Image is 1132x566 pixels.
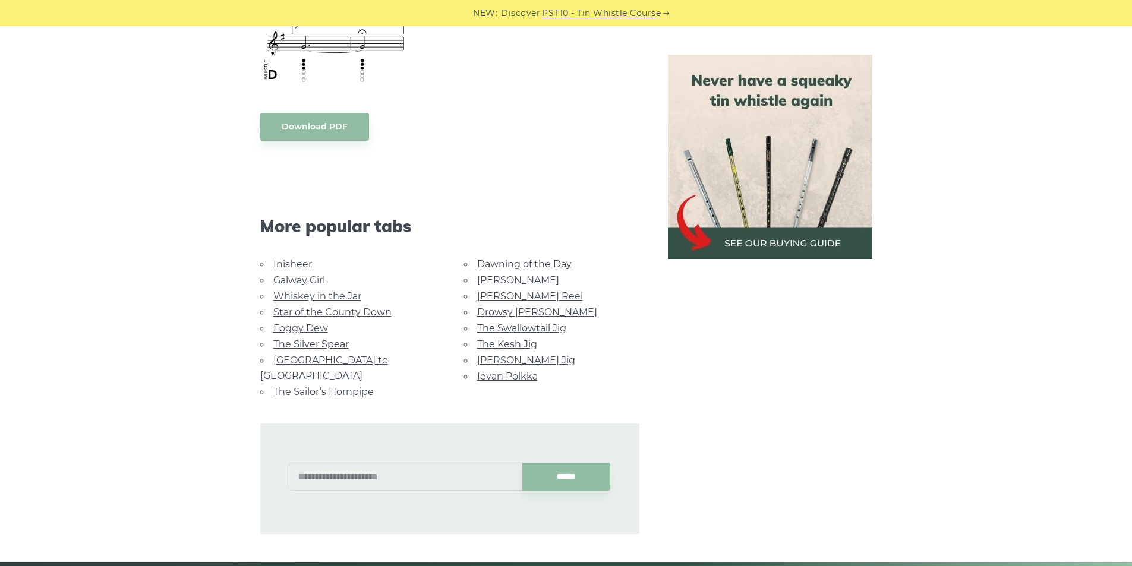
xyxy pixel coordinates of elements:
a: Drowsy [PERSON_NAME] [477,306,597,318]
a: Download PDF [260,113,369,141]
a: The Silver Spear [273,339,349,350]
a: Whiskey in the Jar [273,290,361,302]
a: [PERSON_NAME] Jig [477,355,575,366]
a: Inisheer [273,258,312,270]
a: Galway Girl [273,274,325,286]
a: Star of the County Down [273,306,392,318]
span: Discover [501,7,540,20]
span: More popular tabs [260,216,639,236]
a: Foggy Dew [273,322,328,334]
a: Dawning of the Day [477,258,572,270]
a: The Swallowtail Jig [477,322,566,334]
a: Ievan Polkka [477,371,538,382]
img: tin whistle buying guide [668,55,872,259]
a: [PERSON_NAME] Reel [477,290,583,302]
a: The Kesh Jig [477,339,537,350]
a: PST10 - Tin Whistle Course [542,7,661,20]
a: [GEOGRAPHIC_DATA] to [GEOGRAPHIC_DATA] [260,355,388,381]
span: NEW: [473,7,497,20]
a: The Sailor’s Hornpipe [273,386,374,397]
a: [PERSON_NAME] [477,274,559,286]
